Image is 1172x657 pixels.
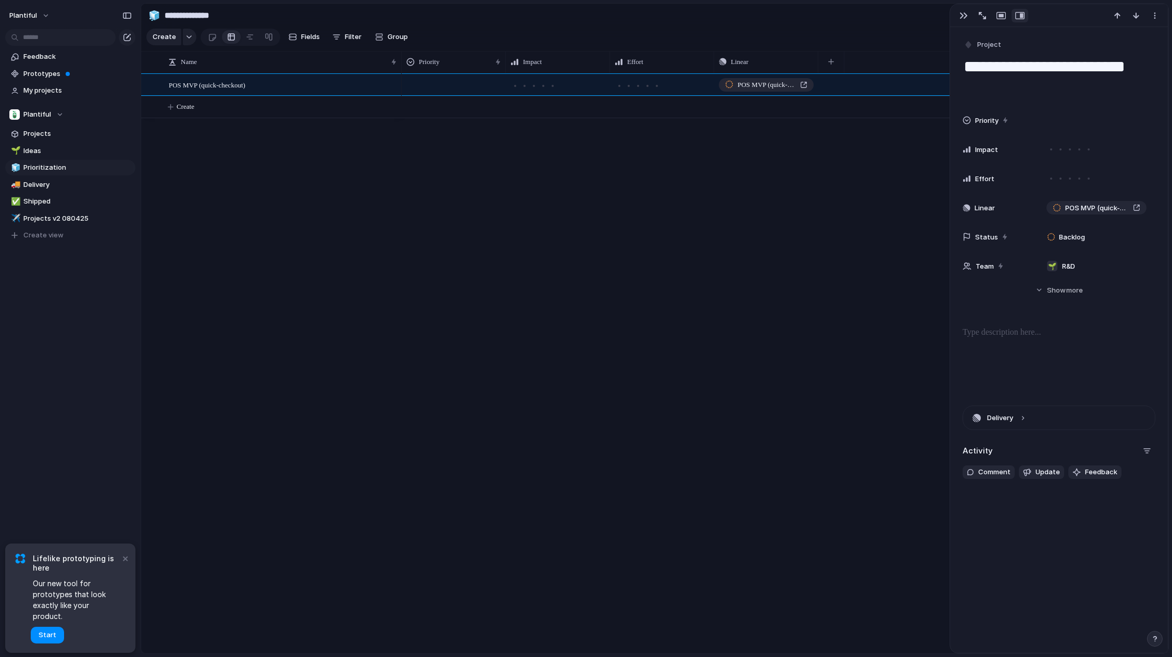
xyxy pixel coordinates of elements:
[11,162,18,174] div: 🧊
[1019,465,1064,479] button: Update
[523,57,542,67] span: Impact
[148,8,160,22] div: 🧊
[5,107,135,122] button: Plantiful
[963,465,1015,479] button: Comment
[1065,203,1129,213] span: POS MVP (quick-checkout)
[23,129,132,139] span: Projects
[23,230,64,241] span: Create view
[975,203,995,213] span: Linear
[5,177,135,193] a: 🚚Delivery
[119,552,131,564] button: Dismiss
[1047,285,1066,296] span: Show
[23,85,132,96] span: My projects
[1059,232,1085,243] span: Backlog
[975,232,998,243] span: Status
[963,445,993,457] h2: Activity
[9,213,20,224] button: ✈️
[5,49,135,65] a: Feedback
[146,29,181,45] button: Create
[169,79,245,91] span: POS MVP (quick-checkout)
[23,146,132,156] span: Ideas
[11,179,18,191] div: 🚚
[976,261,994,272] span: Team
[33,578,120,622] span: Our new tool for prototypes that look exactly like your product.
[5,7,55,24] button: Plantiful
[5,143,135,159] a: 🌱Ideas
[1036,467,1060,477] span: Update
[9,180,20,190] button: 🚚
[962,37,1004,53] button: Project
[153,32,176,42] span: Create
[5,66,135,82] a: Prototypes
[978,467,1011,477] span: Comment
[1062,261,1075,272] span: R&D
[370,29,413,45] button: Group
[39,630,56,640] span: Start
[284,29,324,45] button: Fields
[738,80,796,90] span: POS MVP (quick-checkout)
[177,102,194,112] span: Create
[345,32,361,42] span: Filter
[9,10,37,21] span: Plantiful
[975,174,994,184] span: Effort
[9,196,20,207] button: ✅
[5,194,135,209] a: ✅Shipped
[5,228,135,243] button: Create view
[1068,465,1121,479] button: Feedback
[11,212,18,224] div: ✈️
[328,29,366,45] button: Filter
[977,40,1001,50] span: Project
[5,83,135,98] a: My projects
[1046,201,1146,214] a: POS MVP (quick-checkout)
[23,69,132,79] span: Prototypes
[23,213,132,224] span: Projects v2 080425
[23,109,51,120] span: Plantiful
[181,57,197,67] span: Name
[11,196,18,208] div: ✅
[146,7,163,24] button: 🧊
[419,57,440,67] span: Priority
[975,116,999,126] span: Priority
[23,162,132,173] span: Prioritization
[23,180,132,190] span: Delivery
[11,145,18,157] div: 🌱
[719,78,814,92] a: POS MVP (quick-checkout)
[9,146,20,156] button: 🌱
[5,126,135,142] a: Projects
[963,281,1155,299] button: Showmore
[23,196,132,207] span: Shipped
[5,211,135,226] a: ✈️Projects v2 080425
[1066,285,1083,296] span: more
[1085,467,1117,477] span: Feedback
[627,57,643,67] span: Effort
[31,627,64,643] button: Start
[33,554,120,573] span: Lifelike prototyping is here
[388,32,408,42] span: Group
[23,52,132,62] span: Feedback
[301,32,320,42] span: Fields
[9,162,20,173] button: 🧊
[5,160,135,175] a: 🧊Prioritization
[1047,261,1057,271] div: 🌱
[975,145,998,155] span: Impact
[731,57,749,67] span: Linear
[963,406,1155,429] button: Delivery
